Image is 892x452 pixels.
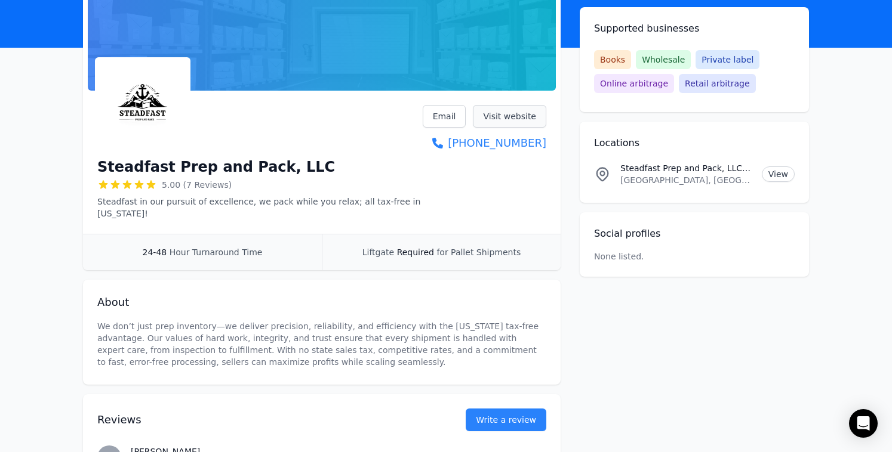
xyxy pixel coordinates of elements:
[162,179,232,191] span: 5.00 (7 Reviews)
[436,247,521,257] span: for Pallet Shipments
[362,247,394,257] span: Liftgate
[97,60,188,150] img: Steadfast Prep and Pack, LLC
[594,21,795,36] h2: Supported businesses
[423,135,546,151] a: [PHONE_NUMBER]
[97,294,546,311] h2: About
[397,247,434,257] span: Required
[97,320,546,368] p: We don’t just prep inventory—we deliver precision, reliability, and efficiency with the [US_STATE...
[170,247,263,257] span: Hour Turnaround Time
[679,74,755,93] span: Retail arbitrage
[620,174,752,186] p: [GEOGRAPHIC_DATA], [GEOGRAPHIC_DATA]
[696,50,759,69] span: Private label
[97,157,335,177] h1: Steadfast Prep and Pack, LLC
[762,166,795,182] a: View
[594,50,631,69] span: Books
[143,247,167,257] span: 24-48
[97,411,427,428] h2: Reviews
[594,250,644,262] p: None listed.
[97,196,423,219] p: Steadfast in our pursuit of excellence, we pack while you relax; all tax-free in [US_STATE]!
[636,50,691,69] span: Wholesale
[594,136,795,150] h2: Locations
[849,409,878,438] div: Open Intercom Messenger
[594,227,795,241] h2: Social profiles
[466,408,546,431] button: Write a review
[473,105,546,128] a: Visit website
[423,105,466,128] a: Email
[620,162,752,174] p: Steadfast Prep and Pack, LLC Location
[594,74,674,93] span: Online arbitrage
